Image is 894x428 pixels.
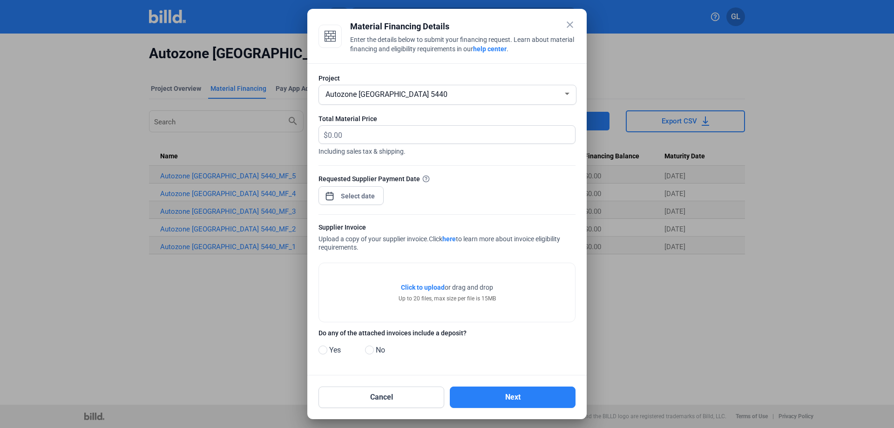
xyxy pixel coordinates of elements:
button: Open calendar [325,187,334,196]
span: Including sales tax & shipping. [318,144,576,156]
div: Up to 20 files, max size per file is 15MB [399,294,496,303]
div: Enter the details below to submit your financing request. Learn about material financing and elig... [350,35,576,55]
span: . [507,45,508,53]
div: Upload a copy of your supplier invoice. [318,223,576,253]
input: Select date [338,190,378,202]
span: Autozone [GEOGRAPHIC_DATA] 5440 [325,90,447,99]
label: Do any of the attached invoices include a deposit? [318,328,576,340]
mat-icon: close [564,19,576,30]
a: here [442,235,456,243]
span: Click to upload [401,284,445,291]
span: Click to learn more about invoice eligibility requirements. [318,235,560,251]
div: Total Material Price [318,114,576,123]
span: Yes [325,345,341,356]
button: Next [450,387,576,408]
span: or drag and drop [445,283,493,292]
div: Supplier Invoice [318,223,576,234]
span: No [372,345,385,356]
span: $ [319,126,328,141]
a: help center [473,45,507,53]
button: Cancel [318,387,444,408]
input: 0.00 [328,126,564,144]
div: Requested Supplier Payment Date [318,174,576,183]
div: Material Financing Details [350,20,576,33]
div: Project [318,74,576,83]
